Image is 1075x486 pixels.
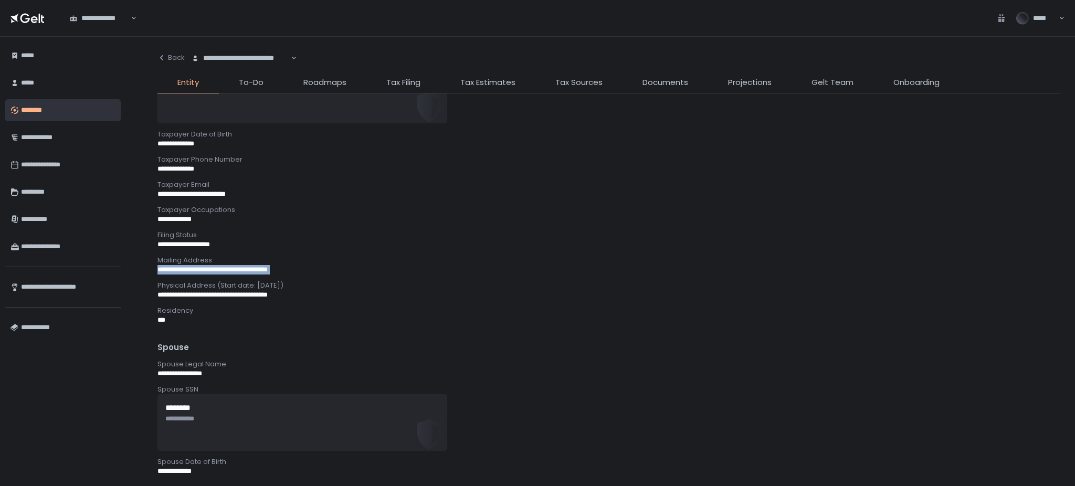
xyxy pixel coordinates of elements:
[460,77,515,89] span: Tax Estimates
[157,385,1060,394] div: Spouse SSN
[386,77,420,89] span: Tax Filing
[555,77,603,89] span: Tax Sources
[157,53,185,62] div: Back
[157,306,1060,315] div: Residency
[157,360,1060,369] div: Spouse Legal Name
[157,281,1060,290] div: Physical Address (Start date: [DATE])
[63,7,136,29] div: Search for option
[157,205,1060,215] div: Taxpayer Occupations
[177,77,199,89] span: Entity
[157,342,1060,354] div: Spouse
[642,77,688,89] span: Documents
[185,47,297,69] div: Search for option
[811,77,853,89] span: Gelt Team
[157,47,185,68] button: Back
[893,77,940,89] span: Onboarding
[157,130,1060,139] div: Taxpayer Date of Birth
[157,256,1060,265] div: Mailing Address
[157,230,1060,240] div: Filing Status
[728,77,772,89] span: Projections
[157,155,1060,164] div: Taxpayer Phone Number
[157,180,1060,189] div: Taxpayer Email
[303,77,346,89] span: Roadmaps
[239,77,264,89] span: To-Do
[157,457,1060,467] div: Spouse Date of Birth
